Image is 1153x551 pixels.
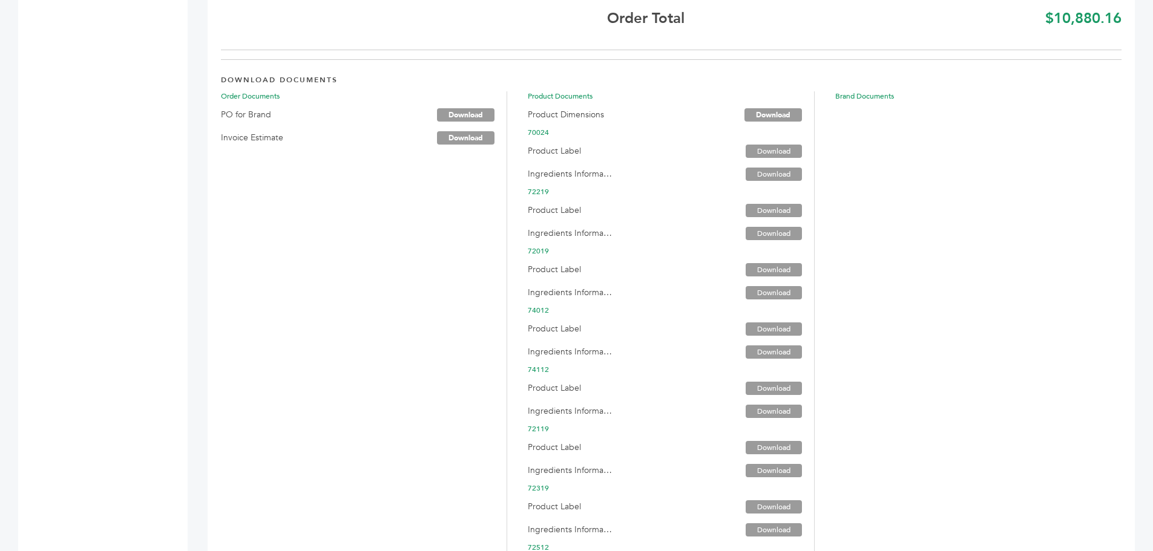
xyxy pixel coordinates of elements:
[746,286,802,299] a: Download
[528,365,813,374] span: 74112
[835,91,1122,101] span: Brand Documents
[528,285,613,300] label: Ingredients Information
[528,440,581,455] label: Product Label
[221,108,271,122] label: PO for Brand
[221,91,507,101] span: Order Documents
[437,131,494,145] a: Download
[528,500,581,514] label: Product Label
[437,108,494,122] a: Download
[528,226,613,241] label: Ingredients Information
[746,263,802,276] a: Download
[746,382,802,395] a: Download
[528,424,813,434] span: 72119
[528,523,613,537] label: Ingredients Information
[528,203,581,218] label: Product Label
[528,463,613,478] label: Ingredients Information
[528,262,581,277] label: Product Label
[528,144,581,158] label: Product Label
[528,483,813,493] span: 72319
[528,345,613,359] label: Ingredients Information
[746,168,802,181] a: Download
[746,322,802,336] a: Download
[528,404,613,419] label: Ingredients Information
[746,204,802,217] a: Download
[746,464,802,477] a: Download
[746,405,802,418] a: Download
[746,441,802,454] a: Download
[744,108,802,122] a: Download
[528,322,581,336] label: Product Label
[221,75,1122,91] h4: DOWNLOAD DOCUMENTS
[1045,8,1122,28] b: $10,880.16
[746,523,802,536] a: Download
[746,500,802,514] a: Download
[746,227,802,240] a: Download
[528,246,813,256] span: 72019
[221,131,283,145] label: Invoice Estimate
[528,305,813,315] span: 74012
[528,381,581,396] label: Product Label
[528,91,813,101] span: Product Documents
[528,167,613,181] label: Ingredients Information
[746,145,802,158] a: Download
[607,8,685,28] b: Order Total
[746,345,802,359] a: Download
[528,108,604,122] label: Product Dimensions
[528,128,813,137] span: 70024
[528,187,813,197] span: 72219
